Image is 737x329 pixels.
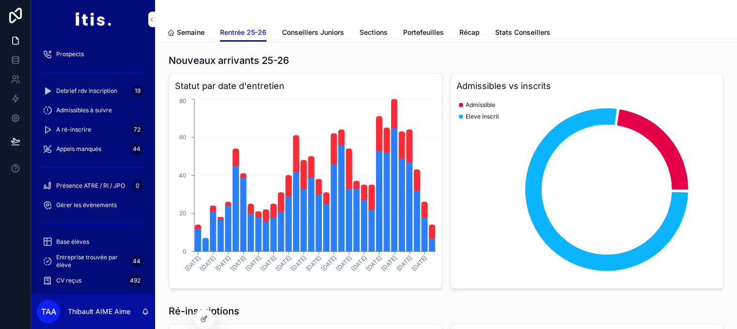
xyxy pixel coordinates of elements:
div: 19 [132,85,143,97]
a: Stats Conseillers [495,24,550,43]
span: Base élèves [56,238,89,246]
tspan: [DATE] [319,254,338,272]
a: Appels manqués44 [37,140,149,158]
tspan: [DATE] [395,254,413,272]
tspan: 20 [179,209,187,217]
span: Rentrée 25-26 [220,28,267,37]
span: Prospects [56,50,84,58]
tspan: [DATE] [199,254,217,272]
tspan: 40 [179,172,187,179]
tspan: [DATE] [229,254,247,272]
span: Admissible [466,101,495,109]
span: Présence ATRE / RI / JPO [56,182,125,190]
tspan: [DATE] [214,254,232,272]
span: CV reçus [56,277,81,284]
span: Debrief rdv inscription [56,87,117,95]
div: scrollable content [31,39,155,294]
tspan: [DATE] [259,254,278,272]
tspan: [DATE] [349,254,368,272]
h3: Admissibles vs inscrits [456,79,718,93]
a: Semaine [167,24,204,43]
tspan: [DATE] [274,254,293,272]
a: CV reçus492 [37,272,149,289]
span: Stats Conseillers [495,28,550,37]
span: Sections [360,28,388,37]
a: Conseillers Juniors [282,24,344,43]
span: Eleve inscrit [466,113,499,120]
span: Portefeuilles [403,28,444,37]
span: Admissibles à suivre [56,106,112,114]
p: Thibault AIME Aime [68,307,130,316]
h1: Nouveaux arrivants 25-26 [169,54,289,67]
a: Gérer les évènements [37,196,149,214]
a: Base élèves [37,233,149,251]
span: A ré-inscrire [56,126,91,134]
tspan: 60 [179,134,187,141]
tspan: 80 [179,97,187,105]
span: Gérer les évènements [56,201,117,209]
div: chart [175,97,436,283]
a: Entreprise trouvée par élève44 [37,253,149,270]
h3: Statut par date d'entretien [175,79,436,93]
div: 44 [130,255,143,267]
tspan: [DATE] [289,254,308,272]
tspan: [DATE] [365,254,383,272]
span: Récap [459,28,480,37]
a: Prospects [37,45,149,63]
a: Sections [360,24,388,43]
a: A ré-inscrire72 [37,121,149,138]
tspan: [DATE] [334,254,353,272]
div: 0 [132,180,143,192]
a: Récap [459,24,480,43]
span: Entreprise trouvée par élève [56,254,126,269]
div: chart [456,97,718,283]
tspan: [DATE] [410,254,428,272]
div: 72 [131,124,143,135]
div: 44 [130,143,143,155]
tspan: [DATE] [304,254,323,272]
a: Debrief rdv inscription19 [37,82,149,100]
div: 492 [127,275,143,286]
a: Présence ATRE / RI / JPO0 [37,177,149,194]
tspan: [DATE] [244,254,262,272]
h1: Ré-inscriptions [169,304,239,318]
a: Admissibles à suivre [37,102,149,119]
span: Conseillers Juniors [282,28,344,37]
tspan: [DATE] [380,254,398,272]
span: TAA [41,306,56,317]
span: Semaine [177,28,204,37]
a: Rentrée 25-26 [220,24,267,42]
img: App logo [75,12,111,27]
tspan: 0 [183,248,187,255]
a: Portefeuilles [403,24,444,43]
span: Appels manqués [56,145,101,153]
tspan: [DATE] [184,254,202,272]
